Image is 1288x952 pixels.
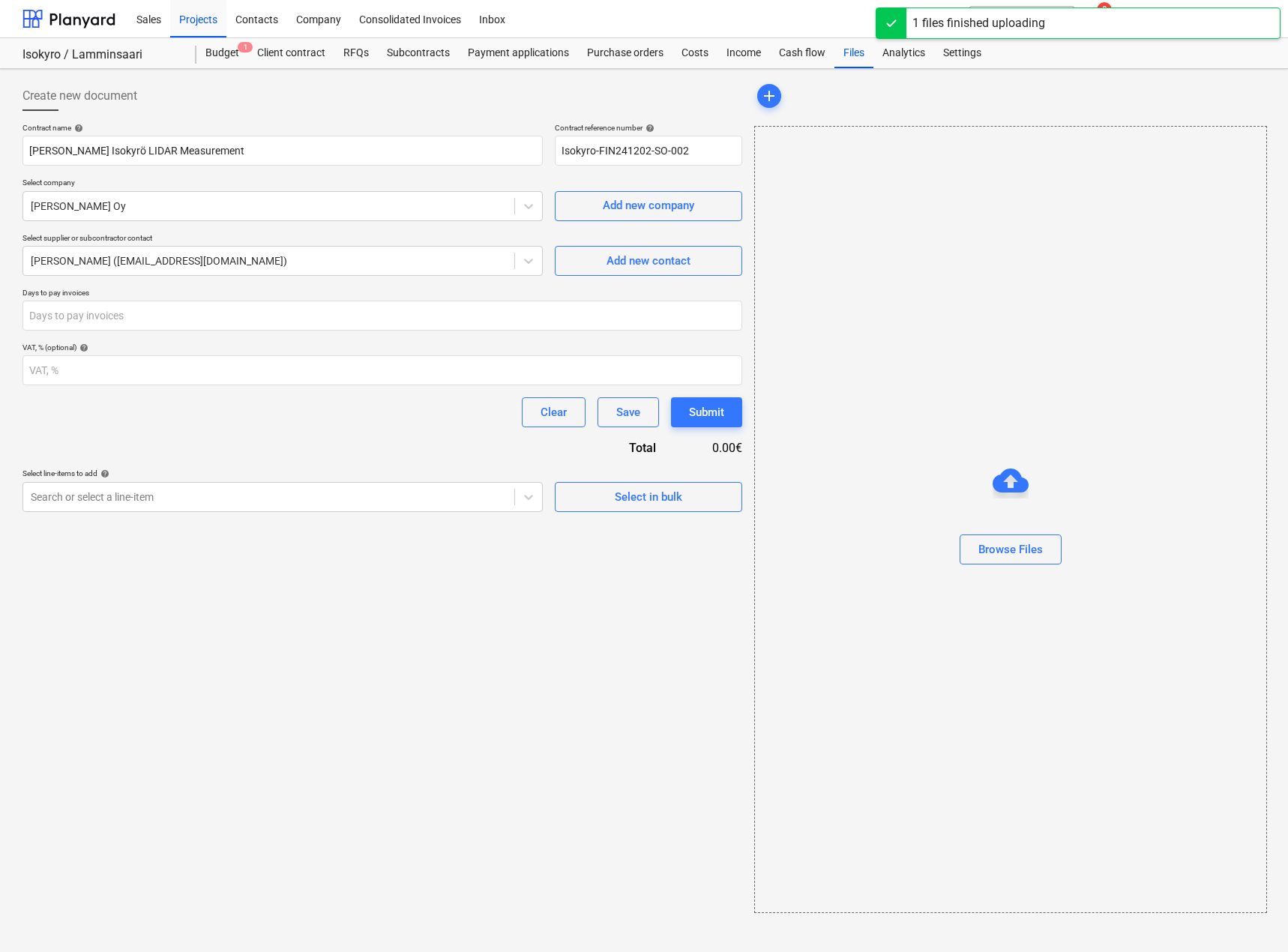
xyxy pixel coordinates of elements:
button: Browse Files [960,534,1062,564]
button: Clear [522,397,586,427]
div: 1 files finished uploading [912,14,1045,32]
input: VAT, % [22,355,742,385]
div: Select line-items to add [22,469,543,478]
div: 0.00€ [680,439,743,457]
div: Add new contact [607,251,690,271]
span: help [97,469,109,478]
input: Days to pay invoices [22,301,742,331]
div: VAT, % (optional) [22,343,742,352]
div: Browse Files [754,126,1267,913]
span: help [71,124,83,133]
div: Add new company [603,196,694,215]
input: Document name [22,136,543,166]
div: Select in bulk [615,487,682,507]
p: Select company [22,178,543,190]
button: Add new contact [555,246,742,276]
div: Contract name [22,123,543,133]
span: Create new document [22,87,137,105]
a: Analytics [873,38,934,68]
span: 1 [238,42,253,52]
div: Browse Files [978,540,1043,559]
a: Purchase orders [578,38,672,68]
div: Save [616,403,640,422]
span: help [76,343,88,352]
div: Isokyro / Lamminsaari [22,47,178,63]
a: Budget1 [196,38,248,68]
div: Total [547,439,679,457]
a: Costs [672,38,717,68]
button: Submit [671,397,742,427]
p: Days to pay invoices [22,288,742,301]
button: Save [598,397,659,427]
a: Settings [934,38,990,68]
a: Cash flow [770,38,834,68]
a: Income [717,38,770,68]
div: Submit [689,403,724,422]
span: add [760,87,778,105]
button: Add new company [555,191,742,221]
div: Clear [541,403,567,422]
a: Payment applications [459,38,578,68]
a: Files [834,38,873,68]
span: help [643,124,654,133]
a: Subcontracts [378,38,459,68]
a: Client contract [248,38,334,68]
a: RFQs [334,38,378,68]
button: Select in bulk [555,482,742,512]
p: Select supplier or subcontractor contact [22,233,543,246]
div: Budget [196,38,248,68]
div: Contract reference number [555,123,742,133]
input: Reference number [555,136,742,166]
